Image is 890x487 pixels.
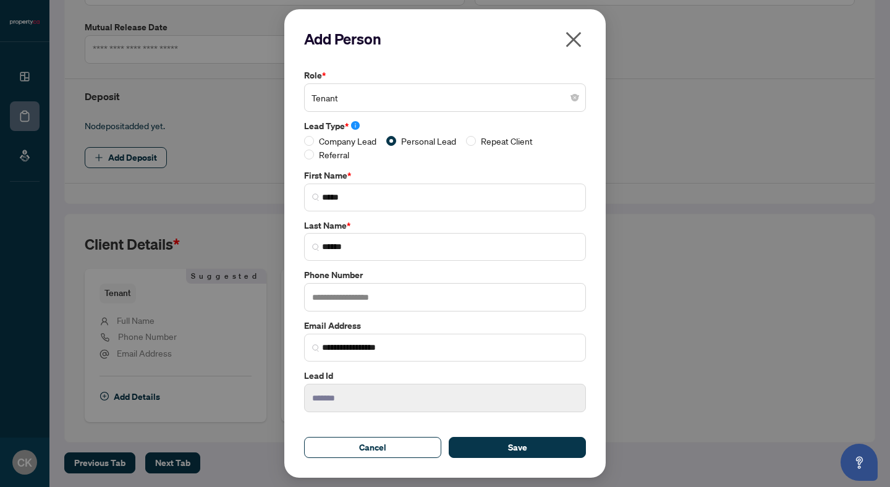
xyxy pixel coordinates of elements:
[564,30,583,49] span: close
[314,134,381,148] span: Company Lead
[304,69,586,82] label: Role
[311,86,578,109] span: Tenant
[312,244,320,251] img: search_icon
[314,148,354,161] span: Referral
[571,94,578,101] span: close-circle
[351,121,360,130] span: info-circle
[359,438,386,457] span: Cancel
[304,319,586,332] label: Email Address
[841,444,878,481] button: Open asap
[449,437,586,458] button: Save
[508,438,527,457] span: Save
[312,193,320,201] img: search_icon
[304,29,586,49] h2: Add Person
[304,169,586,182] label: First Name
[304,219,586,232] label: Last Name
[304,119,586,133] label: Lead Type
[396,134,461,148] span: Personal Lead
[304,369,586,383] label: Lead Id
[312,344,320,352] img: search_icon
[476,134,538,148] span: Repeat Client
[304,268,586,282] label: Phone Number
[304,437,441,458] button: Cancel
